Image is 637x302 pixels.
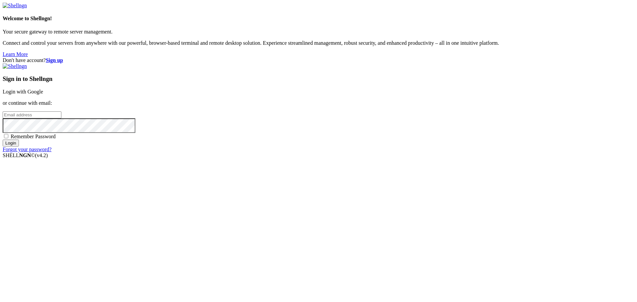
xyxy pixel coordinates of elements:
input: Remember Password [4,134,8,138]
p: Connect and control your servers from anywhere with our powerful, browser-based terminal and remo... [3,40,634,46]
span: Remember Password [11,134,56,139]
input: Login [3,140,19,147]
a: Sign up [46,57,63,63]
img: Shellngn [3,3,27,9]
a: Login with Google [3,89,43,94]
h4: Welcome to Shellngn! [3,16,634,22]
b: NGN [19,152,31,158]
input: Email address [3,111,61,118]
p: or continue with email: [3,100,634,106]
a: Learn More [3,51,28,57]
h3: Sign in to Shellngn [3,75,634,83]
span: SHELL © [3,152,48,158]
p: Your secure gateway to remote server management. [3,29,634,35]
a: Forgot your password? [3,147,51,152]
span: 4.2.0 [35,152,48,158]
div: Don't have account? [3,57,634,63]
img: Shellngn [3,63,27,69]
